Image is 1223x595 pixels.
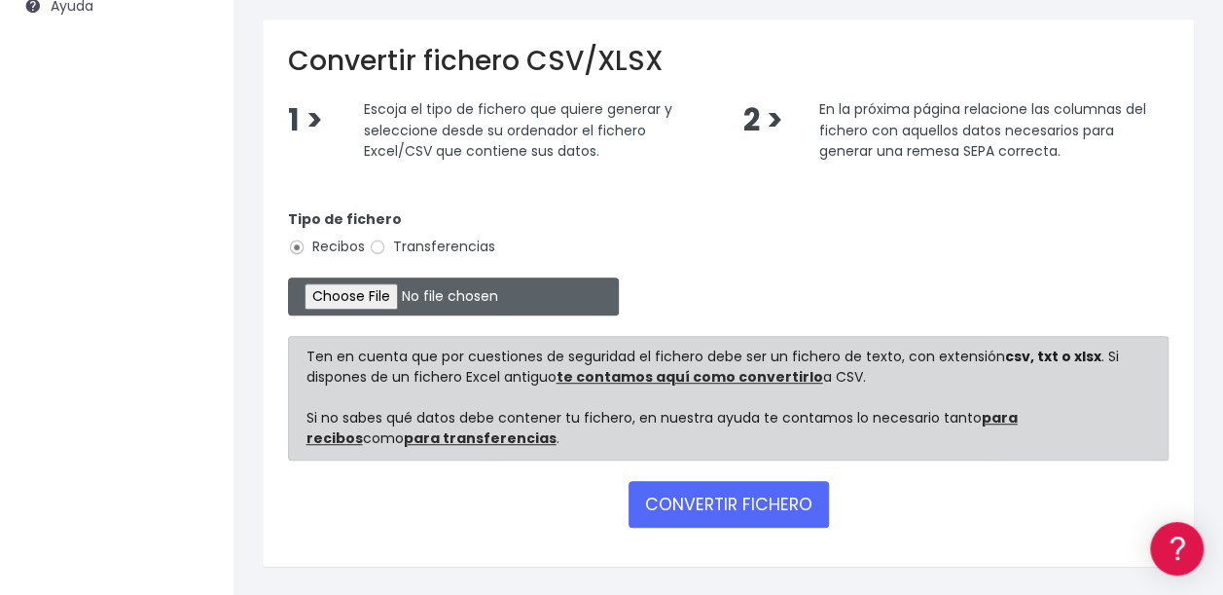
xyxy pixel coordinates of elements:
[288,336,1169,461] div: Ten en cuenta que por cuestiones de seguridad el fichero debe ser un fichero de texto, con extens...
[557,367,823,387] a: te contamos aquí como convertirlo
[1005,347,1101,366] strong: csv, txt o xlsx
[818,99,1145,161] span: En la próxima página relacione las columnas del fichero con aquellos datos necesarios para genera...
[742,99,782,141] span: 2 >
[288,237,365,257] label: Recibos
[288,99,323,141] span: 1 >
[364,99,672,161] span: Escoja el tipo de fichero que quiere generar y seleccione desde su ordenador el fichero Excel/CSV...
[288,209,402,229] strong: Tipo de fichero
[404,428,557,448] a: para transferencias
[288,45,1169,78] h2: Convertir fichero CSV/XLSX
[369,237,495,257] label: Transferencias
[306,408,1018,448] a: para recibos
[629,481,829,528] button: CONVERTIR FICHERO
